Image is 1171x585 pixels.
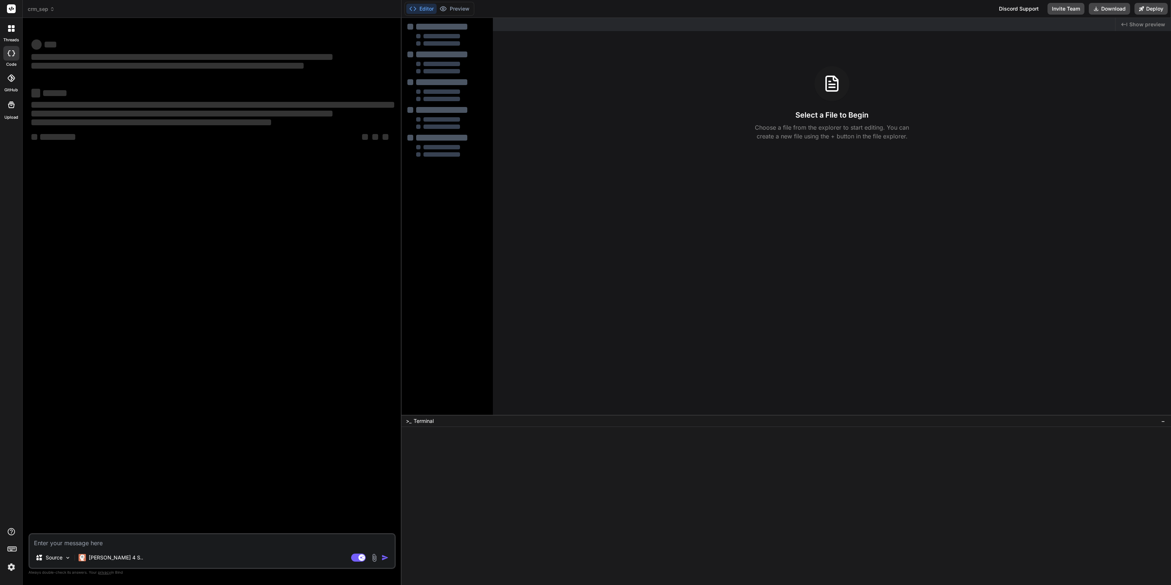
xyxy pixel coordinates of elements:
[406,417,411,425] span: >_
[1161,417,1165,425] span: −
[995,3,1043,15] div: Discord Support
[31,39,42,50] span: ‌
[795,110,868,120] h3: Select a File to Begin
[31,54,332,60] span: ‌
[1048,3,1084,15] button: Invite Team
[98,570,111,574] span: privacy
[3,37,19,43] label: threads
[46,554,62,561] p: Source
[750,123,914,141] p: Choose a file from the explorer to start editing. You can create a new file using the + button in...
[4,114,18,121] label: Upload
[1160,415,1167,427] button: −
[362,134,368,140] span: ‌
[89,554,143,561] p: [PERSON_NAME] 4 S..
[31,111,332,116] span: ‌
[370,554,379,562] img: attachment
[372,134,378,140] span: ‌
[5,561,18,573] img: settings
[6,61,16,68] label: code
[31,119,271,125] span: ‌
[40,134,75,140] span: ‌
[31,89,40,97] span: ‌
[1129,21,1165,28] span: Show preview
[65,555,71,561] img: Pick Models
[28,569,396,576] p: Always double-check its answers. Your in Bind
[4,87,18,93] label: GitHub
[45,42,56,47] span: ‌
[31,63,304,69] span: ‌
[414,417,434,425] span: Terminal
[406,4,437,14] button: Editor
[43,90,66,96] span: ‌
[31,134,37,140] span: ‌
[28,5,55,13] span: crm_sep
[381,554,389,561] img: icon
[1134,3,1168,15] button: Deploy
[79,554,86,561] img: Claude 4 Sonnet
[383,134,388,140] span: ‌
[31,102,394,108] span: ‌
[437,4,472,14] button: Preview
[1089,3,1130,15] button: Download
